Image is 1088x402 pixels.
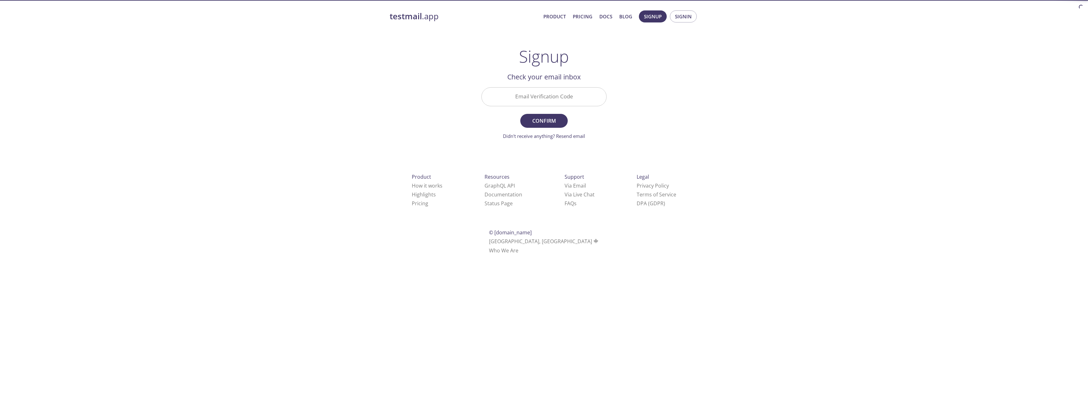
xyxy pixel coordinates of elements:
a: Documentation [485,191,522,198]
span: [GEOGRAPHIC_DATA], [GEOGRAPHIC_DATA] [489,238,599,245]
span: Support [565,173,584,180]
strong: testmail [390,11,422,22]
a: Via Live Chat [565,191,595,198]
button: Signup [639,10,667,22]
span: Legal [637,173,649,180]
span: Resources [485,173,510,180]
span: s [574,200,577,207]
a: Privacy Policy [637,182,669,189]
a: Pricing [412,200,428,207]
a: Status Page [485,200,513,207]
a: How it works [412,182,442,189]
a: Highlights [412,191,436,198]
button: Signin [670,10,697,22]
a: FAQ [565,200,577,207]
span: Confirm [527,116,561,125]
span: Product [412,173,431,180]
h2: Check your email inbox [481,71,607,82]
span: © [DOMAIN_NAME] [489,229,532,236]
a: Via Email [565,182,586,189]
a: Didn't receive anything? Resend email [503,133,585,139]
button: Confirm [520,114,568,128]
a: Blog [619,12,632,21]
a: DPA (GDPR) [637,200,665,207]
a: Pricing [573,12,592,21]
span: Signin [675,12,692,21]
a: Who We Are [489,247,518,254]
a: Product [543,12,566,21]
a: GraphQL API [485,182,515,189]
h1: Signup [519,47,569,66]
span: Signup [644,12,662,21]
a: Docs [599,12,612,21]
a: testmail.app [390,11,538,22]
a: Terms of Service [637,191,676,198]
